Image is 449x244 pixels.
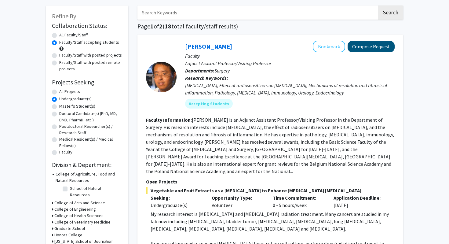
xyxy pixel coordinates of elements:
label: Faculty [59,149,72,155]
span: 1 [150,22,154,30]
iframe: Chat [5,216,26,239]
label: Master's Student(s) [59,103,95,109]
h3: College of Veterinary Medicine [54,219,111,225]
h2: Collaboration Status: [52,22,122,29]
h3: Honors College [54,232,82,238]
p: Open Projects [146,178,395,185]
label: All Projects [59,88,80,95]
span: Surgery [214,68,230,74]
button: Search [378,6,403,20]
label: Faculty/Staff with posted remote projects [59,59,122,72]
label: Medical Resident(s) / Medical Fellow(s) [59,136,122,149]
h2: Division & Department: [52,161,122,168]
p: Adjunct Assisant Professor/Visiting Professor [185,60,395,67]
div: [DATE] [329,194,390,209]
label: Faculty/Staff accepting students [59,39,119,46]
p: Application Deadline: [334,194,385,201]
b: Research Keywords: [185,75,228,81]
span: Vegetable and Fruit Extracts as a [MEDICAL_DATA] to Enhance [MEDICAL_DATA] [MEDICAL_DATA] [146,187,395,194]
p: Seeking: [151,194,203,201]
label: Doctoral Candidate(s) (PhD, MD, DMD, PharmD, etc.) [59,110,122,123]
h3: College of Engineering [54,206,96,213]
p: Faculty [185,52,395,60]
span: My research interest is [MEDICAL_DATA] and [MEDICAL_DATA] radiation treatment. Many cancers are s... [151,211,389,232]
b: Departments: [185,68,214,74]
a: [PERSON_NAME] [185,43,232,50]
button: Compose Request to Yujiang Fang [348,41,395,52]
button: Add Yujiang Fang to Bookmarks [313,41,345,52]
h3: College of Arts and Science [54,200,105,206]
div: Volunteer [207,194,268,209]
h1: Page of ( total faculty/staff results) [137,23,403,30]
h2: Projects Seeking: [52,79,122,86]
div: 0 - 5 hours/week [268,194,329,209]
span: 18 [165,22,171,30]
span: 2 [159,22,162,30]
b: Faculty Information: [146,117,192,123]
label: School of Natural Resources [70,185,121,198]
label: All Faculty/Staff [59,32,88,38]
fg-read-more: [PERSON_NAME] is an Adjunct Assistant Professor/Visiting Professor in the Department of Surgery. ... [146,117,394,174]
h3: College of Health Sciences [54,213,104,219]
div: [MEDICAL_DATA], Effect of radiosensitizers on [MEDICAL_DATA], Mechanisms of resolution and fibros... [185,82,395,96]
mat-chip: Accepting Students [185,99,233,109]
h3: College of Agriculture, Food and Natural Resources [56,171,122,184]
div: Undergraduate(s) [151,201,203,209]
label: Undergraduate(s) [59,96,92,102]
input: Search Keywords [137,6,377,20]
p: Opportunity Type: [212,194,264,201]
label: Faculty/Staff with posted projects [59,52,122,58]
label: Postdoctoral Researcher(s) / Research Staff [59,123,122,136]
p: Time Commitment: [273,194,325,201]
span: Refine By [52,12,76,20]
h3: Graduate School [54,225,85,232]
